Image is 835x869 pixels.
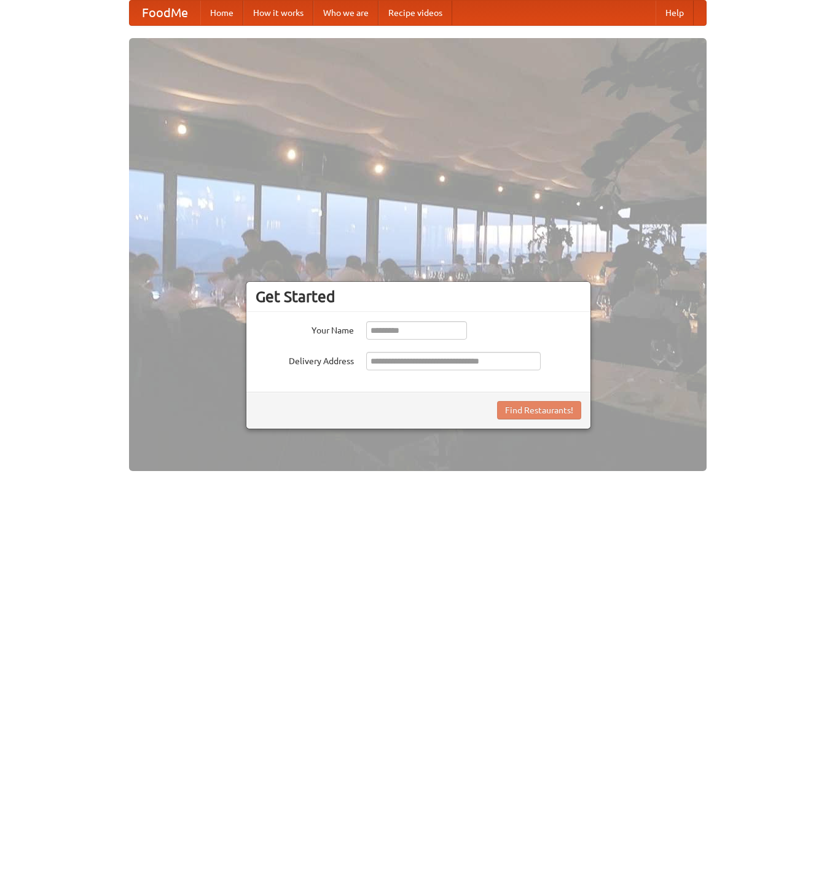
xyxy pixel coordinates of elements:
[256,287,581,306] h3: Get Started
[256,321,354,337] label: Your Name
[243,1,313,25] a: How it works
[313,1,378,25] a: Who we are
[497,401,581,419] button: Find Restaurants!
[130,1,200,25] a: FoodMe
[378,1,452,25] a: Recipe videos
[656,1,694,25] a: Help
[200,1,243,25] a: Home
[256,352,354,367] label: Delivery Address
